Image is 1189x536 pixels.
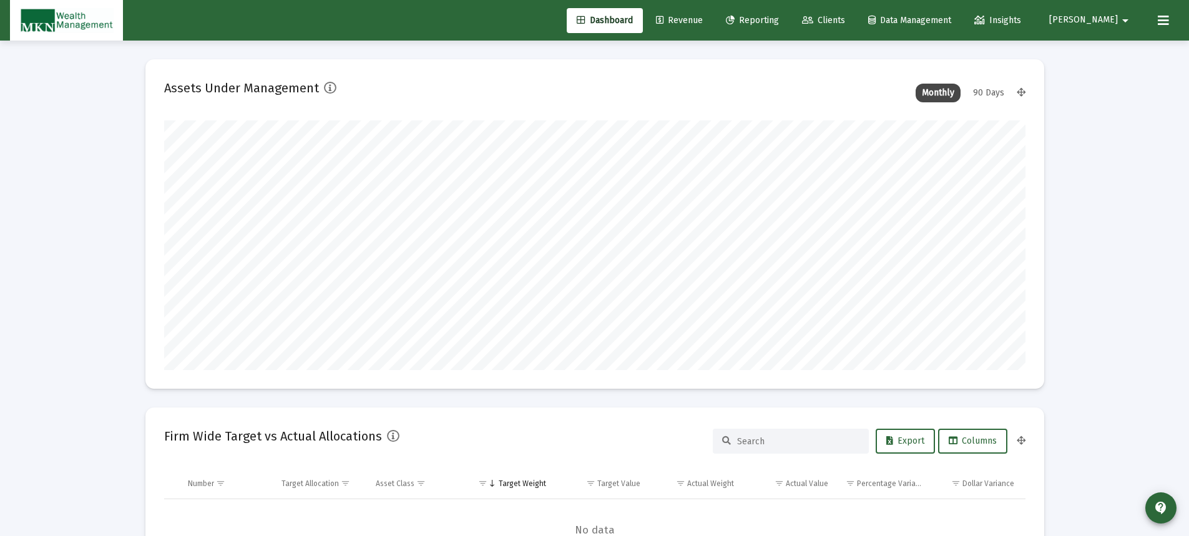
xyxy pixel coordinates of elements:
[949,436,997,446] span: Columns
[164,426,382,446] h2: Firm Wide Target vs Actual Allocations
[281,479,339,489] div: Target Allocation
[577,15,633,26] span: Dashboard
[478,479,487,488] span: Show filter options for column 'Target Weight'
[1118,8,1133,33] mat-icon: arrow_drop_down
[341,479,350,488] span: Show filter options for column 'Target Allocation'
[273,469,367,499] td: Column Target Allocation
[499,479,546,489] div: Target Weight
[916,84,961,102] div: Monthly
[656,15,703,26] span: Revenue
[676,479,685,488] span: Show filter options for column 'Actual Weight'
[567,8,643,33] a: Dashboard
[858,8,961,33] a: Data Management
[951,479,961,488] span: Show filter options for column 'Dollar Variance'
[376,479,414,489] div: Asset Class
[416,479,426,488] span: Show filter options for column 'Asset Class'
[846,479,855,488] span: Show filter options for column 'Percentage Variance'
[938,429,1007,454] button: Columns
[649,469,743,499] td: Column Actual Weight
[876,429,935,454] button: Export
[188,479,214,489] div: Number
[974,15,1021,26] span: Insights
[967,84,1010,102] div: 90 Days
[216,479,225,488] span: Show filter options for column 'Number'
[857,479,923,489] div: Percentage Variance
[792,8,855,33] a: Clients
[367,469,461,499] td: Column Asset Class
[687,479,734,489] div: Actual Weight
[775,479,784,488] span: Show filter options for column 'Actual Value'
[737,436,859,447] input: Search
[179,469,273,499] td: Column Number
[555,469,649,499] td: Column Target Value
[886,436,924,446] span: Export
[1034,7,1148,32] button: [PERSON_NAME]
[743,469,837,499] td: Column Actual Value
[597,479,640,489] div: Target Value
[726,15,779,26] span: Reporting
[461,469,555,499] td: Column Target Weight
[802,15,845,26] span: Clients
[931,469,1025,499] td: Column Dollar Variance
[716,8,789,33] a: Reporting
[586,479,595,488] span: Show filter options for column 'Target Value'
[164,78,319,98] h2: Assets Under Management
[1153,500,1168,515] mat-icon: contact_support
[646,8,713,33] a: Revenue
[868,15,951,26] span: Data Management
[1049,15,1118,26] span: [PERSON_NAME]
[962,479,1014,489] div: Dollar Variance
[19,8,114,33] img: Dashboard
[964,8,1031,33] a: Insights
[837,469,931,499] td: Column Percentage Variance
[786,479,828,489] div: Actual Value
